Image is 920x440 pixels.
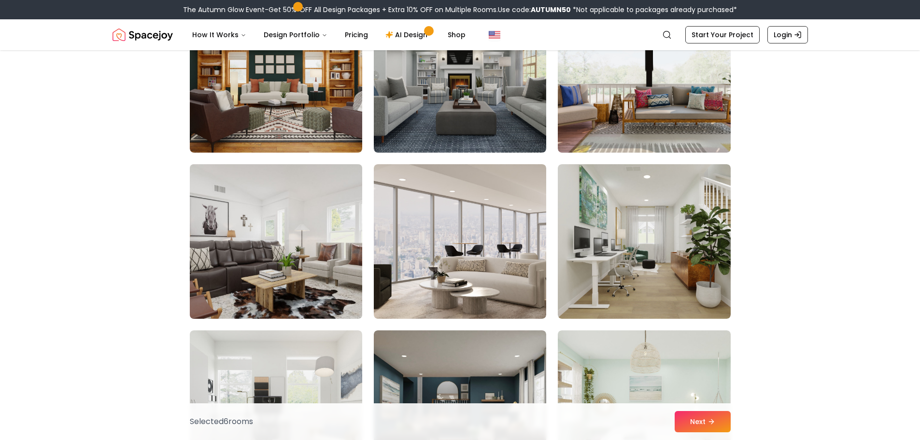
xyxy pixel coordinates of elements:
button: Design Portfolio [256,25,335,44]
a: Spacejoy [113,25,173,44]
a: Shop [440,25,473,44]
p: Selected 6 room s [190,416,253,427]
img: Room room-68 [374,164,546,319]
button: How It Works [184,25,254,44]
button: Next [675,411,731,432]
a: Start Your Project [685,26,760,43]
nav: Main [184,25,473,44]
div: The Autumn Glow Event-Get 50% OFF All Design Packages + Extra 10% OFF on Multiple Rooms. [183,5,737,14]
b: AUTUMN50 [531,5,571,14]
nav: Global [113,19,808,50]
span: Use code: [498,5,571,14]
span: *Not applicable to packages already purchased* [571,5,737,14]
img: Spacejoy Logo [113,25,173,44]
a: Login [767,26,808,43]
img: Room room-67 [185,160,367,323]
a: AI Design [378,25,438,44]
img: Room room-69 [558,164,730,319]
img: United States [489,29,500,41]
a: Pricing [337,25,376,44]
